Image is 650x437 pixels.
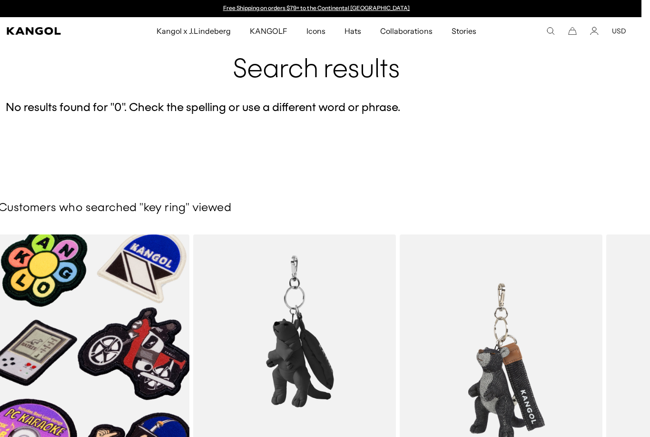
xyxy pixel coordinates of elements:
[218,5,414,12] div: Announcement
[590,27,599,35] a: Account
[6,101,627,115] h5: No results found for " 0 ". Check the spelling or use a different word or phrase.
[7,27,100,35] a: Kangol
[223,4,410,11] a: Free Shipping on orders $79+ to the Continental [GEOGRAPHIC_DATA]
[612,27,626,35] button: USD
[452,17,476,45] span: Stories
[240,17,297,45] a: KANGOLF
[218,5,414,12] div: 1 of 2
[306,17,325,45] span: Icons
[335,17,371,45] a: Hats
[546,27,555,35] summary: Search here
[250,17,287,45] span: KANGOLF
[157,17,231,45] span: Kangol x J.Lindeberg
[442,17,486,45] a: Stories
[380,17,432,45] span: Collaborations
[218,5,414,12] slideshow-component: Announcement bar
[147,17,240,45] a: Kangol x J.Lindeberg
[345,17,361,45] span: Hats
[568,27,577,35] button: Cart
[371,17,442,45] a: Collaborations
[6,25,627,86] h1: Search results
[297,17,335,45] a: Icons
